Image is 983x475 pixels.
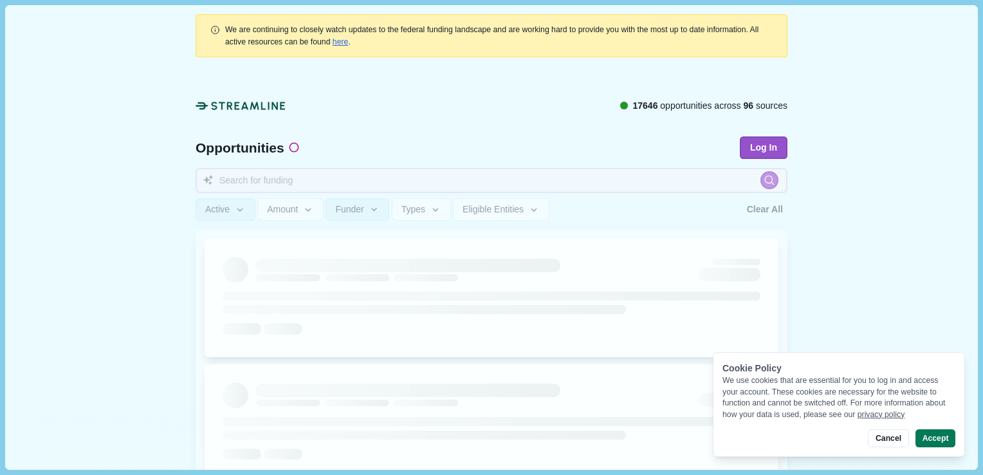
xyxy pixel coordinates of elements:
span: Active [205,204,230,215]
input: Search for funding [196,168,787,193]
button: Active [196,198,255,221]
span: Opportunities [196,141,284,154]
button: Eligible Entities [453,198,549,221]
button: Cancel [868,429,908,447]
span: Amount [267,204,298,215]
div: We use cookies that are essential for you to log in and access your account. These cookies are ne... [722,375,955,420]
span: opportunities across sources [632,99,787,113]
span: Funder [335,204,363,215]
span: We are continuing to closely watch updates to the federal funding landscape and are working hard ... [225,25,758,46]
span: Cookie Policy [722,363,782,373]
button: Funder [326,198,389,221]
button: Log In [740,136,787,159]
button: Types [392,198,451,221]
span: 96 [744,100,754,111]
button: Amount [257,198,324,221]
span: Types [401,204,425,215]
span: 17646 [632,100,657,111]
a: here [333,37,349,46]
div: . [225,24,773,48]
span: Eligible Entities [463,204,524,215]
button: Accept [915,429,955,447]
a: privacy policy [858,410,905,419]
button: Clear All [742,198,787,221]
